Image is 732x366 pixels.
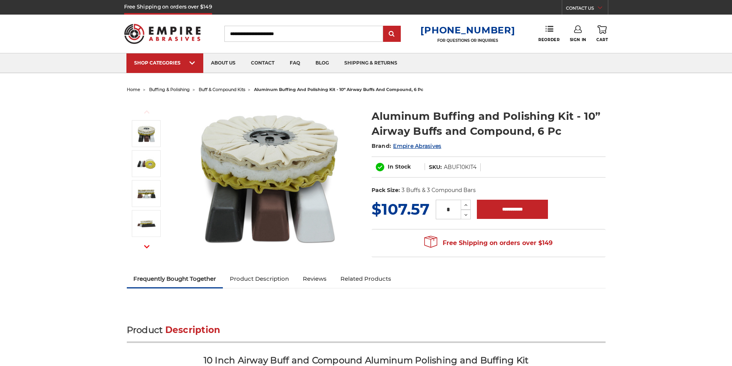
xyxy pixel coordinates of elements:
[254,87,423,92] span: aluminum buffing and polishing kit - 10” airway buffs and compound, 6 pc
[124,19,201,49] img: Empire Abrasives
[596,25,608,42] a: Cart
[137,184,156,203] img: Aluminum Buffing and Polishing Kit - 10” Airway Buffs and Compound, 6 Pc
[538,25,559,42] a: Reorder
[165,325,221,335] span: Description
[372,200,430,219] span: $107.57
[337,53,405,73] a: shipping & returns
[384,26,400,42] input: Submit
[429,163,442,171] dt: SKU:
[127,270,223,287] a: Frequently Bought Together
[134,60,196,66] div: SHOP CATEGORIES
[296,270,334,287] a: Reviews
[420,38,515,43] p: FOR QUESTIONS OR INQUIRIES
[538,37,559,42] span: Reorder
[199,87,245,92] a: buff & compound kits
[566,4,608,15] a: CONTACT US
[444,163,476,171] dd: ABUF10KIT4
[372,186,400,194] dt: Pack Size:
[596,37,608,42] span: Cart
[137,124,156,143] img: 10 inch airway buff and polishing compound kit for aluminum
[138,104,156,120] button: Previous
[193,101,346,254] img: 10 inch airway buff and polishing compound kit for aluminum
[388,163,411,170] span: In Stock
[372,109,606,139] h1: Aluminum Buffing and Polishing Kit - 10” Airway Buffs and Compound, 6 Pc
[282,53,308,73] a: faq
[393,142,441,149] a: Empire Abrasives
[127,325,163,335] span: Product
[334,270,398,287] a: Related Products
[137,154,156,173] img: Aluminum 10 inch airway buff and polishing compound kit
[223,270,296,287] a: Product Description
[424,235,553,251] span: Free Shipping on orders over $149
[137,214,156,233] img: Aluminum Buffing and Polishing Kit - 10” Airway Buffs and Compound, 6 Pc
[149,87,190,92] a: buffing & polishing
[308,53,337,73] a: blog
[402,186,476,194] dd: 3 Buffs & 3 Compound Bars
[127,87,140,92] a: home
[372,142,392,149] span: Brand:
[203,53,243,73] a: about us
[243,53,282,73] a: contact
[138,238,156,255] button: Next
[420,25,515,36] a: [PHONE_NUMBER]
[570,37,586,42] span: Sign In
